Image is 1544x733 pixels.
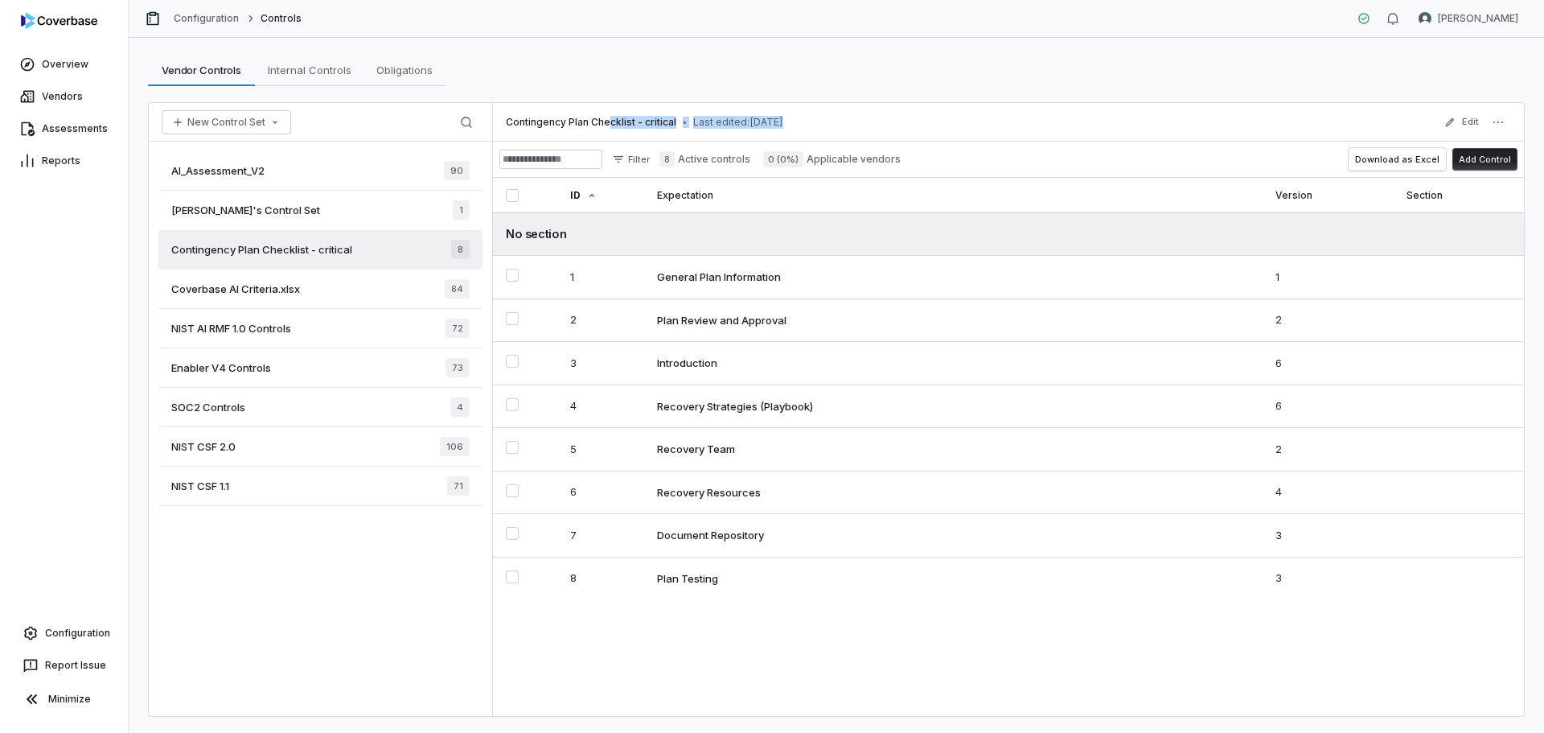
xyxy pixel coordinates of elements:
label: Applicable vendors [763,151,901,167]
td: 1 [557,256,644,299]
span: 8 [451,240,470,259]
button: Add Control [1452,148,1517,171]
span: Internal Controls [261,60,358,80]
span: NIST CSF 2.0 [171,439,236,454]
span: 8 [659,151,675,167]
a: NIST CSF 1.171 [158,467,482,506]
span: Enabler V4 Controls [171,360,271,375]
td: 1 [1263,256,1394,299]
button: Select 3 control [506,355,519,368]
td: 3 [1263,557,1394,599]
a: Configuration [174,12,240,25]
button: Select 4 control [506,398,519,411]
div: Recovery Team [657,442,735,456]
button: Select 8 control [506,570,519,583]
span: 90 [444,161,470,180]
button: Select 2 control [506,312,519,325]
button: Select 5 control [506,441,519,454]
button: Select 1 control [506,269,519,282]
span: 84 [445,279,470,299]
button: Select 6 control [506,484,519,497]
span: • [683,117,687,128]
label: Active controls [659,151,750,167]
div: Recovery Strategies (Playbook) [657,399,813,414]
div: General Plan Information [657,270,781,284]
td: 3 [557,342,644,385]
div: Expectation [657,178,1250,212]
a: Configuration [6,619,121,648]
span: Filter [628,154,650,166]
button: Minimize [6,683,121,715]
div: Document Repository [657,528,764,542]
span: Controls [261,12,302,25]
span: Coverbase AI Criteria.xlsx [171,282,300,296]
div: Version [1275,178,1381,212]
td: 4 [557,385,644,428]
a: Enabler V4 Controls73 [158,348,482,388]
button: Select 7 control [506,527,519,540]
span: 73 [446,358,470,377]
td: 5 [557,428,644,472]
td: 3 [1263,514,1394,558]
span: NIST AI RMF 1.0 Controls [171,321,291,336]
span: 1 [453,200,470,220]
td: 7 [557,514,644,558]
a: Assessments [3,114,125,143]
span: NIST CSF 1.1 [171,479,229,493]
div: Introduction [657,356,717,370]
a: Coverbase AI Criteria.xlsx84 [158,270,482,309]
td: 2 [1263,299,1394,342]
td: 2 [1263,428,1394,472]
td: 6 [557,471,644,514]
span: Last edited: [DATE] [693,116,783,129]
td: 4 [1263,471,1394,514]
button: Report Issue [6,651,121,680]
span: [PERSON_NAME]'s Control Set [171,203,320,217]
span: 4 [450,397,470,417]
img: Nic Weilbacher avatar [1419,12,1431,25]
div: Plan Testing [657,571,718,586]
div: No section [506,225,1511,242]
span: Vendor Controls [155,60,248,80]
td: 2 [557,299,644,342]
button: New Control Set [162,110,291,134]
span: AI_Assessment_V2 [171,163,265,178]
div: Plan Review and Approval [657,313,786,327]
button: Download as Excel [1349,148,1446,171]
button: Edit [1439,108,1484,137]
button: Nic Weilbacher avatar[PERSON_NAME] [1409,6,1528,31]
span: 72 [446,319,470,338]
a: NIST CSF 2.0106 [158,427,482,467]
a: SOC2 Controls4 [158,388,482,427]
td: 6 [1263,385,1394,428]
span: Contingency Plan Checklist - critical [506,116,676,129]
td: 8 [557,557,644,599]
button: Filter [606,150,656,169]
span: 106 [440,437,470,456]
a: Contingency Plan Checklist - critical8 [158,230,482,270]
span: Contingency Plan Checklist - critical [171,242,352,257]
div: Recovery Resources [657,485,761,500]
img: logo-D7KZi-bG.svg [21,13,97,29]
a: [PERSON_NAME]'s Control Set1 [158,191,482,230]
td: 6 [1263,342,1394,385]
div: Section [1406,178,1511,212]
a: Vendors [3,82,125,111]
span: Obligations [370,60,439,80]
a: NIST AI RMF 1.0 Controls72 [158,309,482,348]
span: 71 [447,476,470,496]
span: [PERSON_NAME] [1438,12,1518,25]
span: SOC2 Controls [171,400,245,414]
a: Reports [3,146,125,175]
button: More actions [1485,113,1511,132]
a: AI_Assessment_V290 [158,151,482,191]
a: Overview [3,50,125,79]
span: 0 (0%) [763,151,803,167]
div: ID [570,178,631,212]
